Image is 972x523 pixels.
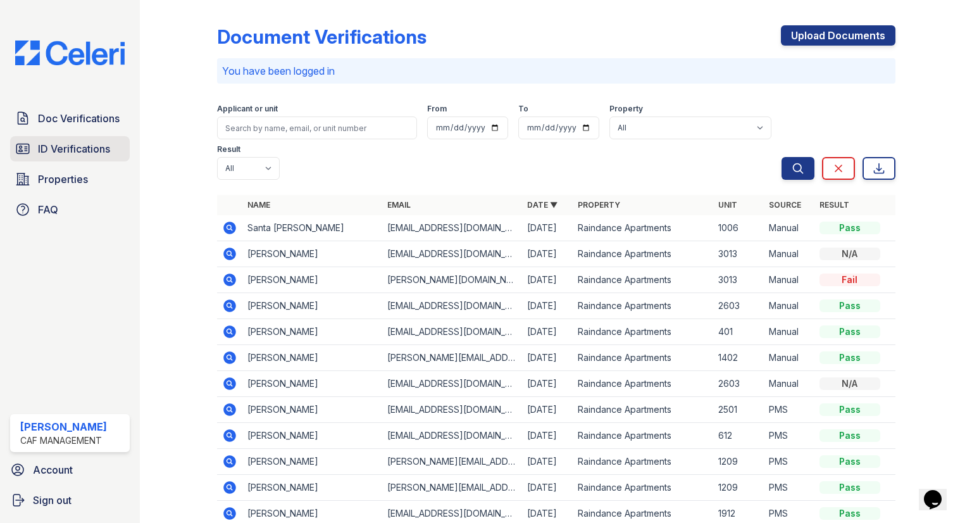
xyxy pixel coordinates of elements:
td: 401 [713,319,764,345]
div: Pass [819,429,880,442]
td: 3013 [713,241,764,267]
a: ID Verifications [10,136,130,161]
td: PMS [764,397,814,423]
p: You have been logged in [222,63,890,79]
span: ID Verifications [38,141,110,156]
a: Date ▼ [527,200,558,210]
td: [PERSON_NAME] [242,475,382,501]
td: [DATE] [522,215,573,241]
td: Manual [764,293,814,319]
td: 3013 [713,267,764,293]
td: [DATE] [522,371,573,397]
label: Applicant or unit [217,104,278,114]
td: 2603 [713,371,764,397]
td: [PERSON_NAME] [242,423,382,449]
td: [EMAIL_ADDRESS][DOMAIN_NAME] [382,319,522,345]
td: [PERSON_NAME] [242,397,382,423]
td: Manual [764,215,814,241]
td: [PERSON_NAME] [242,319,382,345]
td: 1209 [713,475,764,501]
td: [EMAIL_ADDRESS][DOMAIN_NAME] [382,215,522,241]
td: 2501 [713,397,764,423]
div: Pass [819,299,880,312]
div: Pass [819,222,880,234]
td: [EMAIL_ADDRESS][DOMAIN_NAME] [382,241,522,267]
a: Email [387,200,411,210]
a: Properties [10,167,130,192]
td: [DATE] [522,319,573,345]
td: Santa [PERSON_NAME] [242,215,382,241]
td: [PERSON_NAME] [242,293,382,319]
label: Property [609,104,643,114]
span: Sign out [33,493,72,508]
a: Name [247,200,270,210]
td: [PERSON_NAME] [242,449,382,475]
td: [PERSON_NAME][EMAIL_ADDRESS][PERSON_NAME][PERSON_NAME][DOMAIN_NAME] [382,475,522,501]
td: [DATE] [522,241,573,267]
a: Account [5,457,135,482]
td: Raindance Apartments [573,449,713,475]
td: Raindance Apartments [573,319,713,345]
td: Raindance Apartments [573,345,713,371]
td: Raindance Apartments [573,397,713,423]
td: [DATE] [522,475,573,501]
td: 1209 [713,449,764,475]
span: Doc Verifications [38,111,120,126]
a: Property [578,200,620,210]
div: Fail [819,274,880,286]
td: 612 [713,423,764,449]
td: PMS [764,475,814,501]
td: Manual [764,267,814,293]
td: Manual [764,345,814,371]
a: Upload Documents [781,25,895,46]
span: Properties [38,172,88,187]
td: Manual [764,241,814,267]
a: Unit [718,200,737,210]
td: [EMAIL_ADDRESS][DOMAIN_NAME] [382,397,522,423]
td: [PERSON_NAME] [242,345,382,371]
td: [DATE] [522,449,573,475]
td: [DATE] [522,397,573,423]
td: Raindance Apartments [573,293,713,319]
td: [EMAIL_ADDRESS][DOMAIN_NAME] [382,371,522,397]
td: [EMAIL_ADDRESS][DOMAIN_NAME] [382,293,522,319]
td: [PERSON_NAME][EMAIL_ADDRESS][PERSON_NAME][DOMAIN_NAME] [382,449,522,475]
label: Result [217,144,240,154]
td: Raindance Apartments [573,423,713,449]
a: Result [819,200,849,210]
td: 2603 [713,293,764,319]
td: [PERSON_NAME] [242,267,382,293]
td: [EMAIL_ADDRESS][DOMAIN_NAME] [382,423,522,449]
td: 1402 [713,345,764,371]
div: CAF Management [20,434,107,447]
div: N/A [819,248,880,260]
td: [DATE] [522,267,573,293]
div: Pass [819,351,880,364]
div: Pass [819,455,880,468]
td: 1006 [713,215,764,241]
label: To [518,104,528,114]
div: N/A [819,377,880,390]
td: [PERSON_NAME][EMAIL_ADDRESS][DOMAIN_NAME] [382,345,522,371]
iframe: chat widget [919,472,959,510]
a: Source [769,200,801,210]
div: Pass [819,325,880,338]
td: Raindance Apartments [573,267,713,293]
div: Pass [819,507,880,520]
span: Account [33,462,73,477]
span: FAQ [38,202,58,217]
div: [PERSON_NAME] [20,419,107,434]
input: Search by name, email, or unit number [217,117,417,139]
td: [DATE] [522,423,573,449]
td: [DATE] [522,345,573,371]
div: Pass [819,403,880,416]
td: Raindance Apartments [573,371,713,397]
td: [PERSON_NAME] [242,241,382,267]
td: PMS [764,449,814,475]
a: Sign out [5,488,135,513]
a: Doc Verifications [10,106,130,131]
td: PMS [764,423,814,449]
td: [PERSON_NAME][DOMAIN_NAME][EMAIL_ADDRESS][PERSON_NAME][DOMAIN_NAME] [382,267,522,293]
td: Raindance Apartments [573,475,713,501]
